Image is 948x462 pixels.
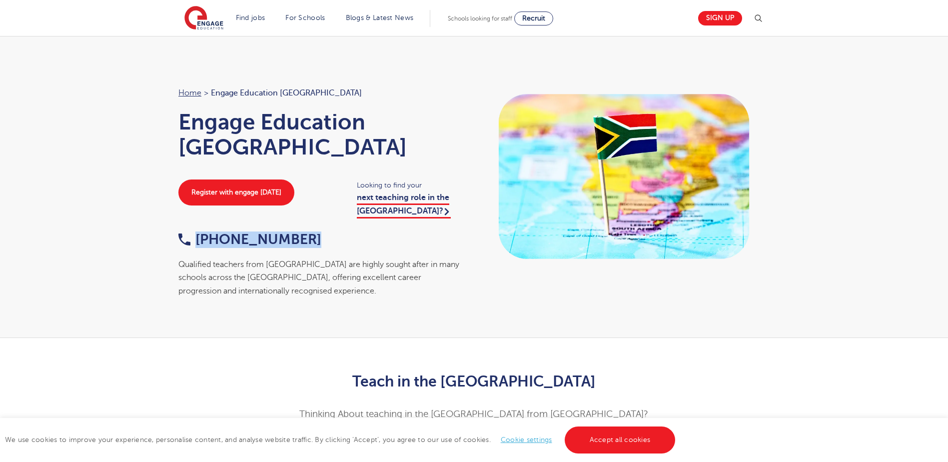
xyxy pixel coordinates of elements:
[501,436,552,443] a: Cookie settings
[184,6,223,31] img: Engage Education
[178,88,201,97] a: Home
[285,14,325,21] a: For Schools
[514,11,553,25] a: Recruit
[5,436,678,443] span: We use cookies to improve your experience, personalise content, and analyse website traffic. By c...
[236,14,265,21] a: Find jobs
[357,179,464,191] span: Looking to find your
[178,258,464,297] div: Qualified teachers from [GEOGRAPHIC_DATA] are highly sought after in many schools across the [GEO...
[204,88,208,97] span: >
[178,86,464,99] nav: breadcrumb
[448,15,512,22] span: Schools looking for staff
[178,231,321,247] a: [PHONE_NUMBER]
[522,14,545,22] span: Recruit
[357,193,451,218] a: next teaching role in the [GEOGRAPHIC_DATA]?
[698,11,742,25] a: Sign up
[211,86,362,99] span: Engage Education [GEOGRAPHIC_DATA]
[565,426,676,453] a: Accept all cookies
[178,179,294,205] a: Register with engage [DATE]
[346,14,414,21] a: Blogs & Latest News
[229,373,719,390] h2: Teach in the [GEOGRAPHIC_DATA]
[178,109,464,159] h1: Engage Education [GEOGRAPHIC_DATA]
[299,409,648,419] span: Thinking About teaching in the [GEOGRAPHIC_DATA] from [GEOGRAPHIC_DATA]?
